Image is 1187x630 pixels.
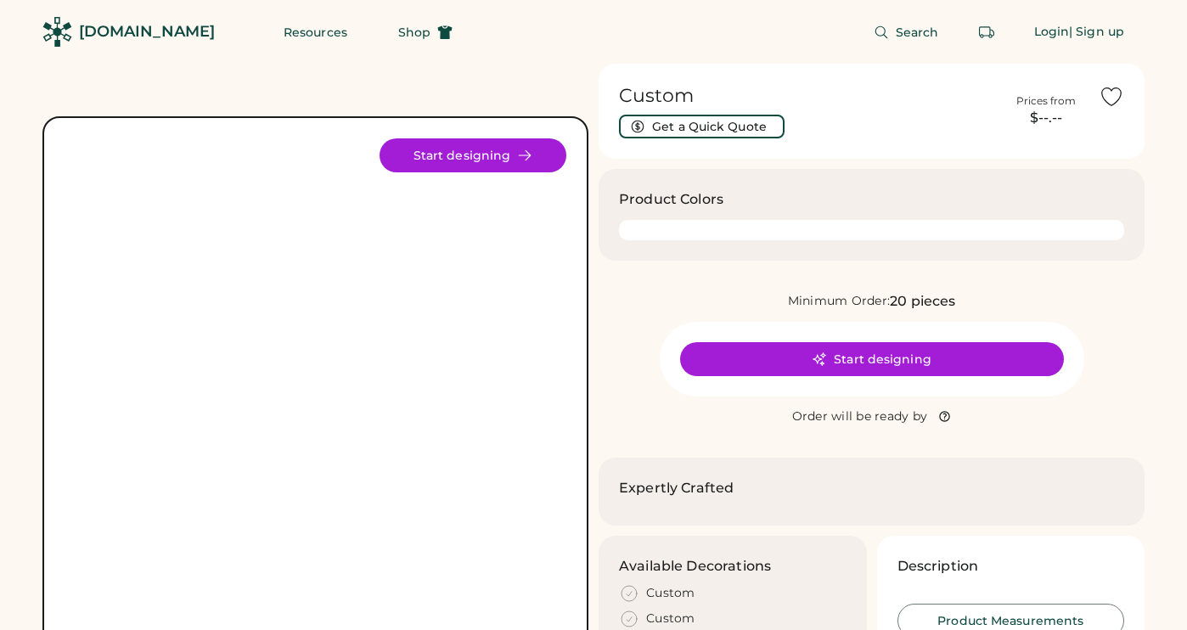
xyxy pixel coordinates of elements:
[619,556,771,577] h3: Available Decorations
[619,478,734,498] h2: Expertly Crafted
[646,585,695,602] div: Custom
[792,408,928,425] div: Order will be ready by
[890,291,955,312] div: 20 pieces
[646,610,695,627] div: Custom
[619,189,723,210] h3: Product Colors
[896,26,939,38] span: Search
[970,15,1004,49] button: Retrieve an order
[853,15,959,49] button: Search
[619,84,993,108] h1: Custom
[398,26,430,38] span: Shop
[1016,94,1076,108] div: Prices from
[380,138,566,172] button: Start designing
[263,15,368,49] button: Resources
[1034,24,1070,41] div: Login
[680,342,1064,376] button: Start designing
[378,15,473,49] button: Shop
[1069,24,1124,41] div: | Sign up
[619,115,785,138] button: Get a Quick Quote
[42,17,72,47] img: Rendered Logo - Screens
[79,21,215,42] div: [DOMAIN_NAME]
[788,293,891,310] div: Minimum Order:
[1004,108,1089,128] div: $--.--
[897,556,979,577] h3: Description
